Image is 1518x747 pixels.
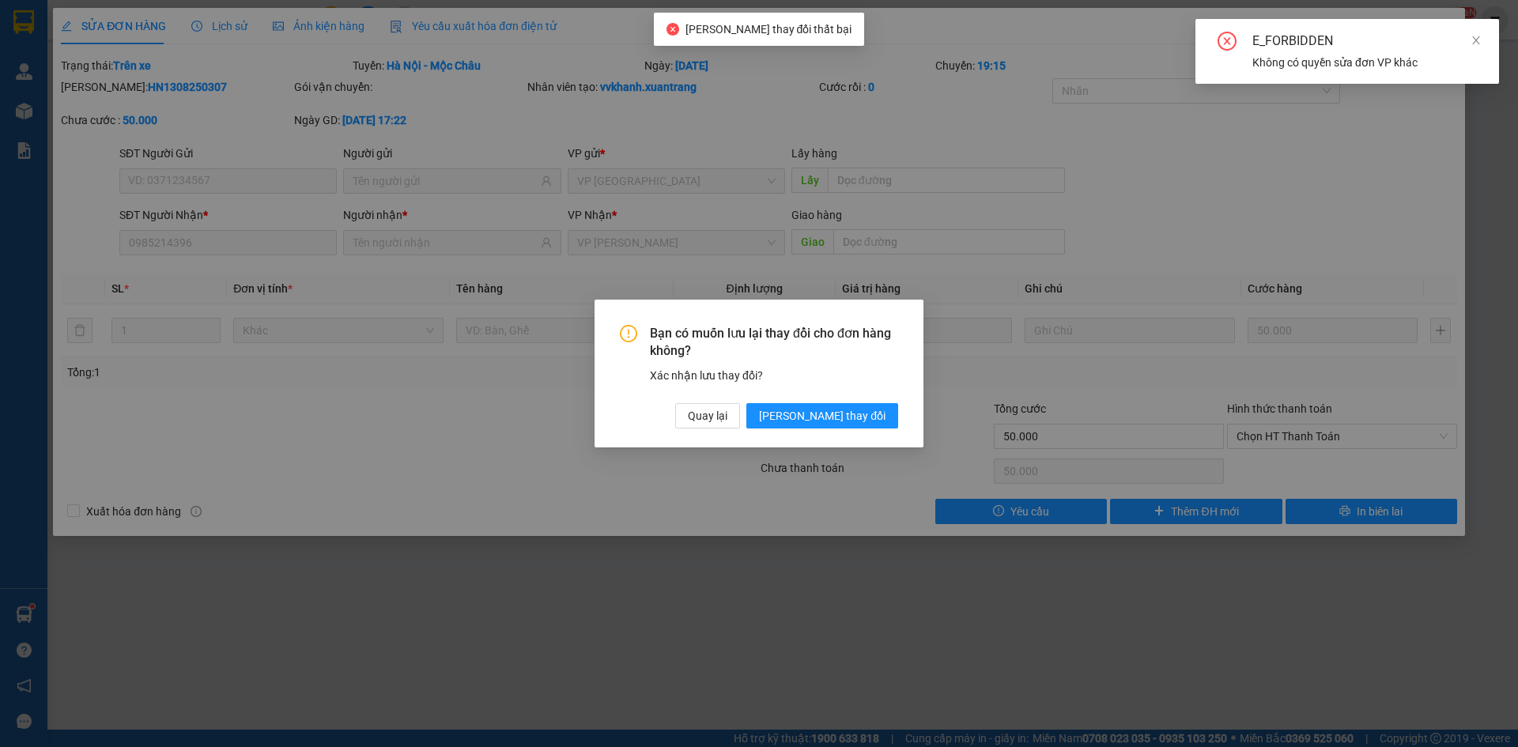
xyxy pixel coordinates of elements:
[759,407,885,424] span: [PERSON_NAME] thay đổi
[675,403,740,428] button: Quay lại
[620,325,637,342] span: exclamation-circle
[650,325,898,360] span: Bạn có muốn lưu lại thay đổi cho đơn hàng không?
[1252,54,1480,71] div: Không có quyền sửa đơn VP khác
[1252,32,1480,51] div: E_FORBIDDEN
[685,23,852,36] span: [PERSON_NAME] thay đổi thất bại
[1471,35,1482,46] span: close
[1218,32,1237,54] span: close-circle
[666,23,679,36] span: close-circle
[650,367,898,384] div: Xác nhận lưu thay đổi?
[688,407,727,424] span: Quay lại
[746,403,898,428] button: [PERSON_NAME] thay đổi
